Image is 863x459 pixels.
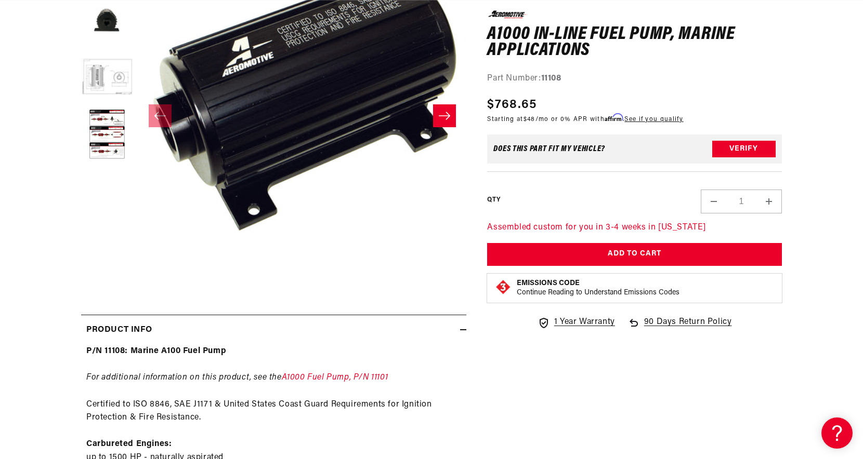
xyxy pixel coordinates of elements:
[433,104,456,127] button: Slide right
[517,279,580,287] strong: Emissions Code
[487,242,782,266] button: Add to Cart
[524,116,535,123] span: $48
[517,279,679,298] button: Emissions CodeContinue Reading to Understand Emissions Codes
[487,26,782,59] h1: A1000 In-Line Fuel Pump, Marine Applications
[487,114,683,124] p: Starting at /mo or 0% APR with .
[81,315,466,345] summary: Product Info
[517,288,679,298] p: Continue Reading to Understand Emissions Codes
[487,96,537,114] span: $768.65
[149,104,172,127] button: Slide left
[554,316,615,329] span: 1 Year Warranty
[644,316,732,340] span: 90 Days Return Policy
[86,323,152,337] h2: Product Info
[81,109,133,161] button: Load image 4 in gallery view
[624,116,683,123] a: See if you qualify - Learn more about Affirm Financing (opens in modal)
[487,221,782,235] p: Assembled custom for you in 3-4 weeks in [US_STATE]
[282,373,388,382] a: A1000 Fuel Pump, P/N 11101
[493,145,605,153] div: Does This part fit My vehicle?
[86,373,388,382] em: For additional information on this product, see the
[487,195,500,204] label: QTY
[86,347,226,355] strong: P/N 11108: Marine A100 Fuel Pump
[538,316,615,329] a: 1 Year Warranty
[81,52,133,104] button: Load image 3 in gallery view
[86,440,172,448] strong: Carbureted Engines:
[712,141,776,157] button: Verify
[495,279,512,295] img: Emissions code
[627,316,732,340] a: 90 Days Return Policy
[605,114,623,122] span: Affirm
[541,74,561,82] strong: 11108
[487,72,782,85] div: Part Number:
